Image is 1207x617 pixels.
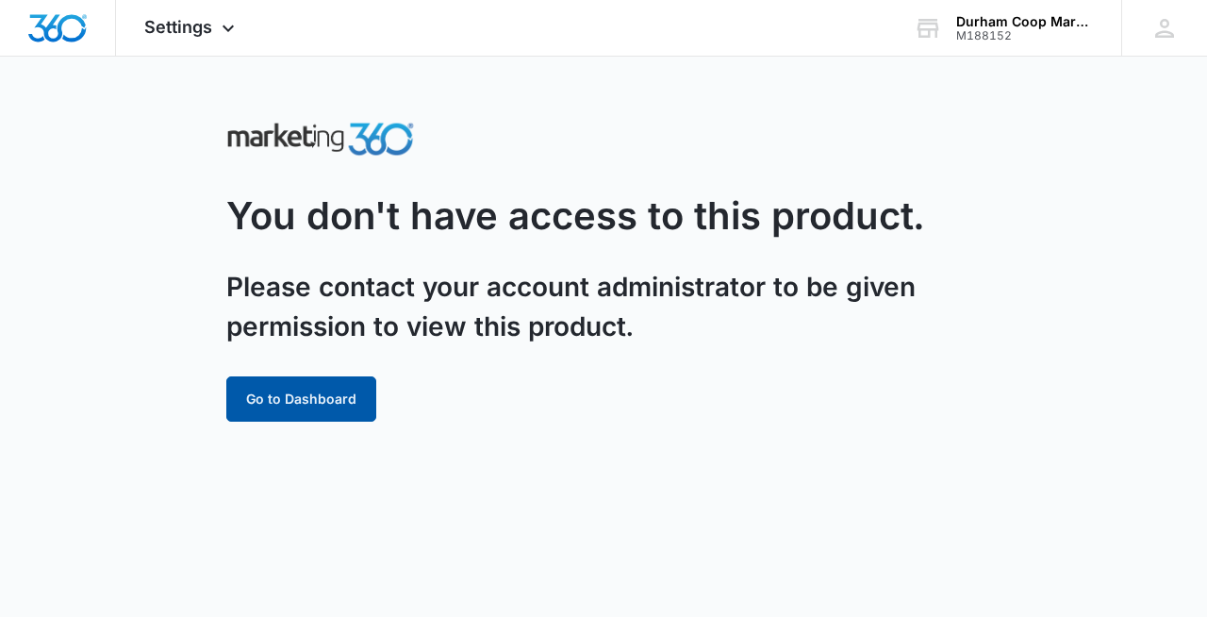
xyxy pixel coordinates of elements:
[226,267,981,346] h3: Please contact your account administrator to be given permission to view this product.
[226,391,376,407] a: Go to Dashboard
[226,376,376,422] button: Go to Dashboard
[226,188,981,244] h1: You don't have access to this product.
[956,29,1094,42] div: account id
[226,117,415,161] img: logo-marketing360.png
[956,14,1094,29] div: account name
[144,17,212,37] span: Settings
